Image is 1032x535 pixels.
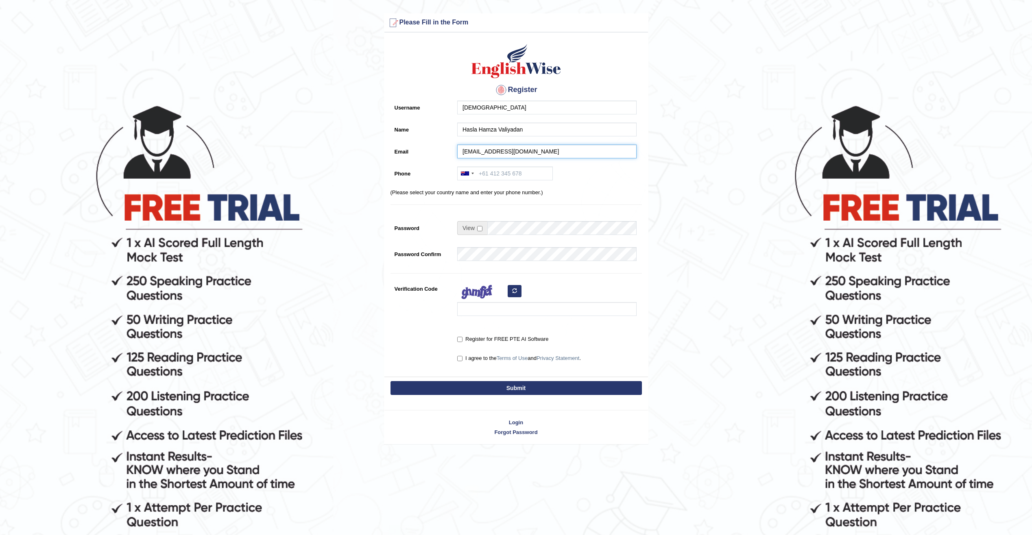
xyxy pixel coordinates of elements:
[391,381,642,395] button: Submit
[384,419,648,426] a: Login
[458,167,476,180] div: Australia: +61
[457,354,581,362] label: I agree to the and .
[457,335,548,343] label: Register for FREE PTE AI Software
[384,428,648,436] a: Forgot Password
[391,83,642,96] h4: Register
[391,247,454,258] label: Password Confirm
[391,221,454,232] label: Password
[391,101,454,112] label: Username
[497,355,528,361] a: Terms of Use
[391,145,454,156] label: Email
[386,16,646,29] h3: Please Fill in the Form
[457,356,463,361] input: I agree to theTerms of UseandPrivacy Statement.
[477,226,482,231] input: Show/Hide Password
[391,189,642,196] p: (Please select your country name and enter your phone number.)
[391,167,454,178] label: Phone
[391,282,454,293] label: Verification Code
[470,43,563,79] img: Logo of English Wise create a new account for intelligent practice with AI
[457,337,463,342] input: Register for FREE PTE AI Software
[391,123,454,134] label: Name
[537,355,580,361] a: Privacy Statement
[457,167,553,180] input: +61 412 345 678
